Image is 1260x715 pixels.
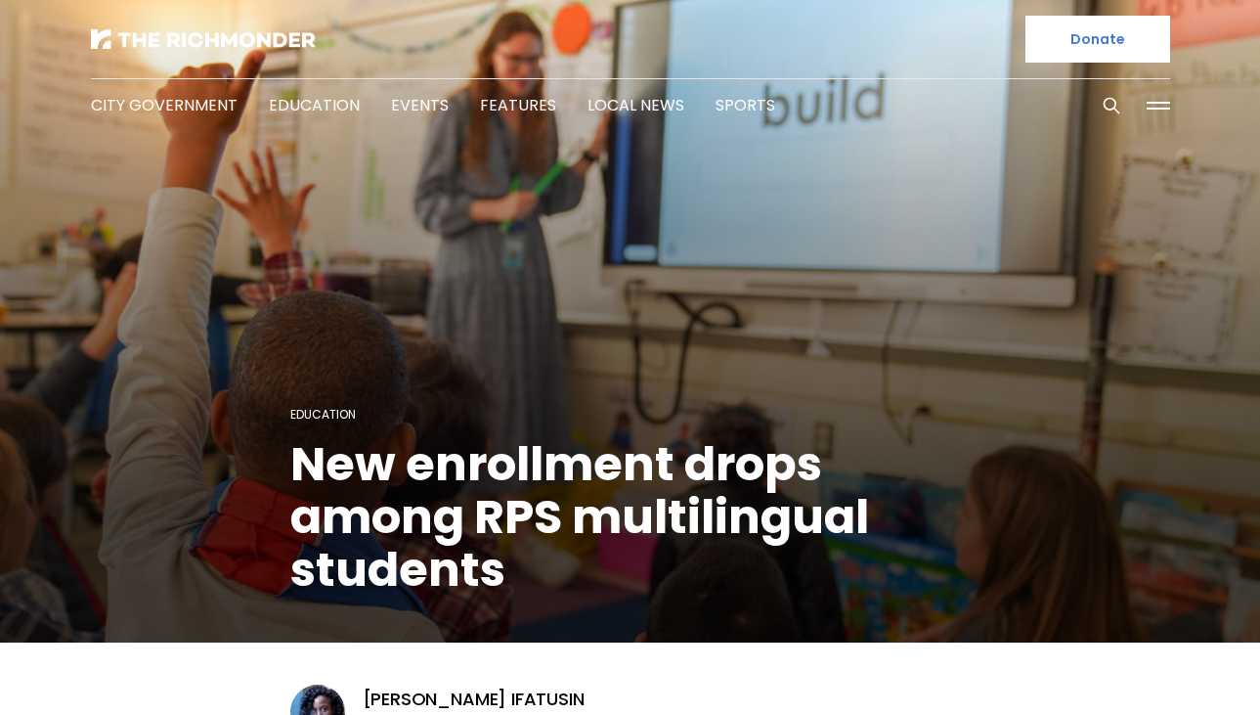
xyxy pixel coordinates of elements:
a: Education [290,406,356,423]
img: The Richmonder [91,29,316,49]
iframe: portal-trigger [771,619,1260,715]
button: Search this site [1097,91,1126,120]
h1: New enrollment drops among RPS multilingual students [290,438,971,597]
a: Features [480,94,556,116]
a: [PERSON_NAME] Ifatusin [363,688,585,711]
a: Local News [587,94,684,116]
a: Sports [716,94,775,116]
a: Education [269,94,360,116]
a: Donate [1025,16,1170,63]
a: Events [391,94,449,116]
a: City Government [91,94,238,116]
